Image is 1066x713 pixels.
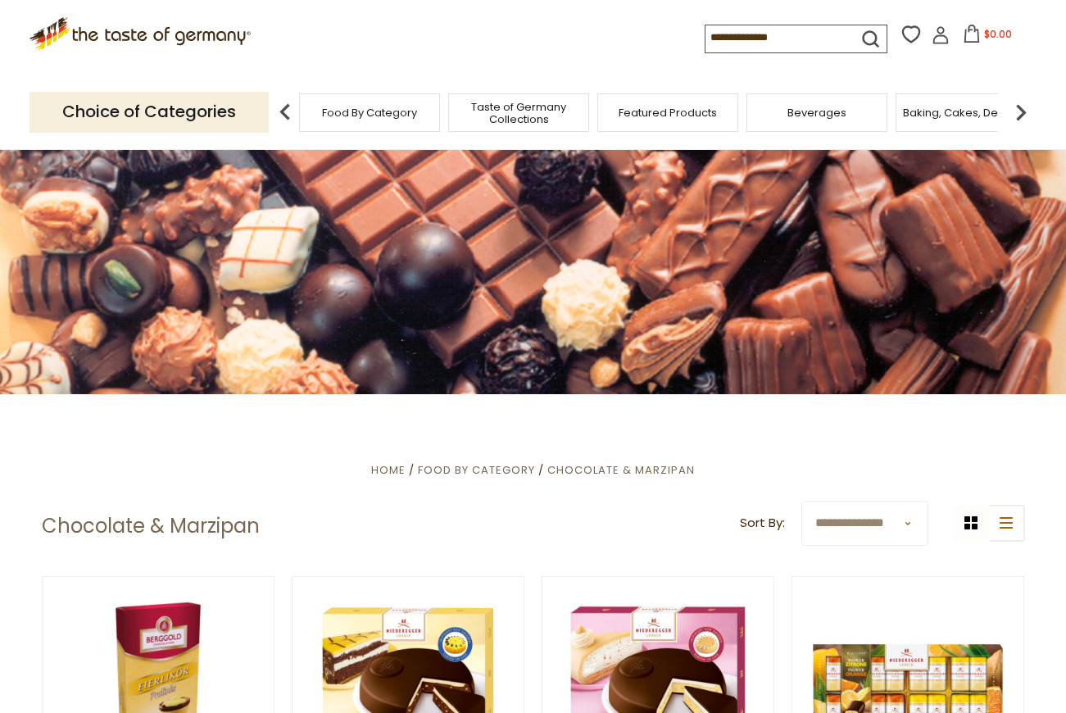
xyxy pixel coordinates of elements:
[787,107,846,119] a: Beverages
[269,96,302,129] img: previous arrow
[418,462,535,478] a: Food By Category
[740,513,785,534] label: Sort By:
[619,107,717,119] a: Featured Products
[453,101,584,125] a: Taste of Germany Collections
[322,107,417,119] a: Food By Category
[547,462,695,478] a: Chocolate & Marzipan
[42,514,260,538] h1: Chocolate & Marzipan
[29,92,269,132] p: Choice of Categories
[953,25,1023,49] button: $0.00
[371,462,406,478] a: Home
[984,27,1012,41] span: $0.00
[1005,96,1037,129] img: next arrow
[903,107,1030,119] a: Baking, Cakes, Desserts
